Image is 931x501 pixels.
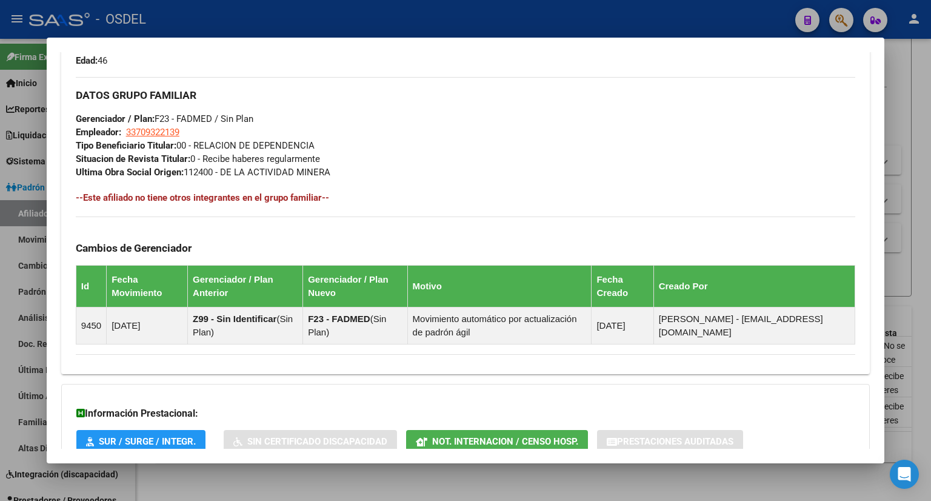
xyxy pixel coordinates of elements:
h3: Cambios de Gerenciador [76,241,855,255]
button: Sin Certificado Discapacidad [224,430,397,452]
span: 0 - Recibe haberes regularmente [76,153,320,164]
th: Gerenciador / Plan Anterior [188,266,303,308]
h3: Información Prestacional: [76,406,855,421]
strong: Tipo Beneficiario Titular: [76,140,176,151]
th: Creado Por [653,266,855,308]
h3: DATOS GRUPO FAMILIAR [76,89,855,102]
span: Sin Certificado Discapacidad [247,436,387,447]
td: ( ) [303,308,407,345]
th: Fecha Movimiento [107,266,188,308]
strong: Z99 - Sin Identificar [193,314,276,324]
span: F23 - FADMED / Sin Plan [76,113,253,124]
td: ( ) [188,308,303,345]
span: 46 [76,55,107,66]
div: Open Intercom Messenger [890,460,919,489]
td: Movimiento automático por actualización de padrón ágil [407,308,592,345]
td: 9450 [76,308,106,345]
span: 00 - RELACION DE DEPENDENCIA [76,140,315,151]
strong: Ultima Obra Social Origen: [76,167,184,178]
strong: Situacion de Revista Titular: [76,153,190,164]
td: [PERSON_NAME] - [EMAIL_ADDRESS][DOMAIN_NAME] [653,308,855,345]
td: [DATE] [107,308,188,345]
button: Prestaciones Auditadas [597,430,743,452]
span: Prestaciones Auditadas [617,436,733,447]
h4: --Este afiliado no tiene otros integrantes en el grupo familiar-- [76,191,855,204]
button: SUR / SURGE / INTEGR. [76,430,205,452]
th: Fecha Creado [592,266,653,308]
button: Not. Internacion / Censo Hosp. [406,430,588,452]
th: Gerenciador / Plan Nuevo [303,266,407,308]
th: Motivo [407,266,592,308]
td: [DATE] [592,308,653,345]
span: SUR / SURGE / INTEGR. [99,436,196,447]
strong: F23 - FADMED [308,314,370,324]
span: 33709322139 [126,127,179,138]
span: 112400 - DE LA ACTIVIDAD MINERA [76,167,330,178]
strong: Empleador: [76,127,121,138]
th: Id [76,266,106,308]
strong: Edad: [76,55,98,66]
strong: Gerenciador / Plan: [76,113,155,124]
span: Not. Internacion / Censo Hosp. [432,436,578,447]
